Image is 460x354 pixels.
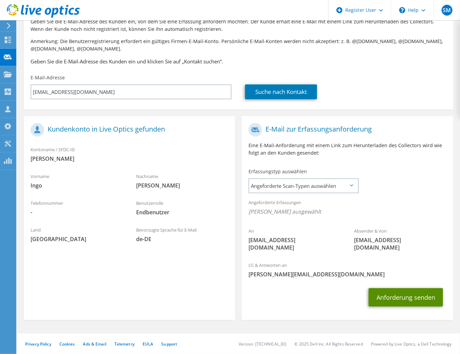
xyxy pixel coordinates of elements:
[59,341,75,347] a: Cookies
[24,142,235,166] div: Kontoname / SFDC-ID
[31,123,225,137] h1: Kundenkonto in Live Optics gefunden
[136,209,228,216] span: Endbenutzer
[143,341,153,347] a: EULA
[399,7,405,13] svg: \n
[242,224,347,255] div: An
[242,258,453,281] div: CC & Antworten an
[129,196,235,219] div: Benutzerrolle
[24,196,129,219] div: Telefonnummer
[31,182,123,189] span: Ingo
[249,236,341,251] span: [EMAIL_ADDRESS][DOMAIN_NAME]
[114,341,134,347] a: Telemetry
[295,341,363,347] li: © 2025 Dell Inc. All Rights Reserved
[239,341,287,347] li: Version: [TECHNICAL_ID]
[136,182,228,189] span: [PERSON_NAME]
[348,224,453,255] div: Absender & Von
[249,208,446,215] span: [PERSON_NAME] ausgewählt
[371,341,452,347] li: Powered by Live Optics, a Dell Technology
[249,271,446,278] span: [PERSON_NAME][EMAIL_ADDRESS][DOMAIN_NAME]
[354,236,446,251] span: [EMAIL_ADDRESS][DOMAIN_NAME]
[249,142,446,157] p: Eine E-Mail-Anforderung mit einem Link zum Herunterladen des Collectors wird wie folgt an den Kun...
[129,169,235,193] div: Nachname
[31,155,228,162] span: [PERSON_NAME]
[442,5,453,16] span: SM
[31,209,123,216] span: -
[25,341,51,347] a: Privacy Policy
[369,288,443,307] button: Anforderung senden
[31,235,123,243] span: [GEOGRAPHIC_DATA]
[24,169,129,193] div: Vorname
[83,341,106,347] a: Ads & Email
[31,58,446,65] h3: Geben Sie die E-Mail-Adresse des Kunden ein und klicken Sie auf „Kontakt suchen“.
[242,195,453,220] div: Angeforderte Erfassungen
[245,84,317,99] a: Suche nach Kontakt
[249,168,307,175] label: Erfassungstyp auswählen
[161,341,177,347] a: Support
[249,123,443,137] h1: E-Mail zur Erfassungsanforderung
[31,18,446,33] p: Geben Sie die E-Mail-Adresse des Kunden ein, von dem Sie eine Erfassung anfordern möchten. Der Ku...
[249,179,358,193] span: Angeforderte Scan-Typen auswählen
[31,74,65,81] label: E-Mail-Adresse
[129,223,235,246] div: Bevorzugte Sprache für E-Mail
[24,223,129,246] div: Land
[31,38,446,53] p: Anmerkung: Die Benutzerregistrierung erfordert ein gültiges Firmen-E-Mail-Konto. Persönliche E-Ma...
[136,235,228,243] span: de-DE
